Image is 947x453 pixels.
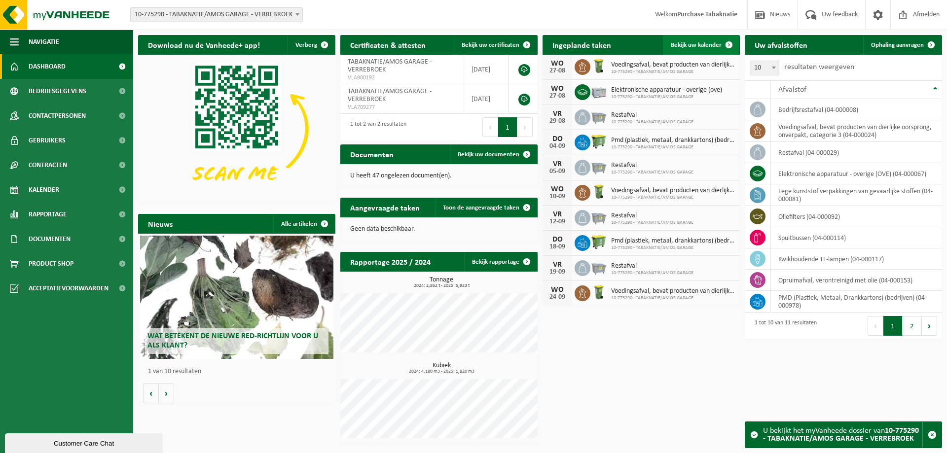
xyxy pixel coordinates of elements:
span: Documenten [29,227,71,251]
td: oliefilters (04-000092) [771,206,942,227]
span: Voedingsafval, bevat producten van dierlijke oorsprong, onverpakt, categorie 3 [611,61,735,69]
span: Restafval [611,262,693,270]
h2: Aangevraagde taken [340,198,430,217]
h2: Nieuws [138,214,182,233]
a: Alle artikelen [273,214,334,234]
span: Afvalstof [778,86,806,94]
a: Wat betekent de nieuwe RED-richtlijn voor u als klant? [140,236,333,359]
span: Navigatie [29,30,59,54]
div: 1 tot 2 van 2 resultaten [345,116,406,138]
div: VR [547,110,567,118]
img: WB-0140-HPE-GN-50 [590,284,607,301]
img: WB-2500-GAL-GY-01 [590,209,607,225]
button: 1 [498,117,517,137]
span: 2024: 4,180 m3 - 2025: 1,820 m3 [345,369,538,374]
span: Bekijk uw kalender [671,42,722,48]
div: 19-09 [547,269,567,276]
td: kwikhoudende TL-lampen (04-000117) [771,248,942,270]
a: Toon de aangevraagde taken [435,198,537,217]
h2: Download nu de Vanheede+ app! [138,35,270,54]
span: Acceptatievoorwaarden [29,276,109,301]
span: Contactpersonen [29,104,86,128]
button: Next [922,316,937,336]
td: bedrijfsrestafval (04-000008) [771,99,942,120]
h2: Documenten [340,144,403,164]
span: Contracten [29,153,67,177]
span: 10-775290 - TABAKNATIE/AMOS GARAGE [611,245,735,251]
h2: Uw afvalstoffen [745,35,817,54]
div: VR [547,261,567,269]
img: WB-0660-HPE-GN-50 [590,133,607,150]
span: Product Shop [29,251,73,276]
a: Ophaling aanvragen [863,35,941,55]
p: U heeft 47 ongelezen document(en). [350,173,528,179]
h3: Tonnage [345,277,538,288]
span: Elektronische apparatuur - overige (ove) [611,86,722,94]
span: Pmd (plastiek, metaal, drankkartons) (bedrijven) [611,237,735,245]
div: WO [547,60,567,68]
td: restafval (04-000029) [771,142,942,163]
span: VLA709277 [348,104,456,111]
span: Restafval [611,162,693,170]
h2: Certificaten & attesten [340,35,436,54]
div: 18-09 [547,244,567,250]
span: 10-775290 - TABAKNATIE/AMOS GARAGE [611,170,693,175]
span: Gebruikers [29,128,66,153]
span: Ophaling aanvragen [871,42,924,48]
span: Restafval [611,111,693,119]
div: 05-09 [547,168,567,175]
label: resultaten weergeven [784,63,854,71]
div: 04-09 [547,143,567,150]
a: Bekijk rapportage [464,252,537,272]
span: Voedingsafval, bevat producten van dierlijke oorsprong, onverpakt, categorie 3 [611,187,735,195]
span: 10-775290 - TABAKNATIE/AMOS GARAGE [611,144,735,150]
span: TABAKNATIE/AMOS GARAGE - VERREBROEK [348,88,432,103]
span: 10 [750,61,779,75]
div: 27-08 [547,68,567,74]
img: WB-2500-GAL-GY-01 [590,108,607,125]
div: WO [547,85,567,93]
span: 10-775290 - TABAKNATIE/AMOS GARAGE [611,94,722,100]
p: Geen data beschikbaar. [350,226,528,233]
div: DO [547,135,567,143]
strong: Purchase Tabaknatie [677,11,737,18]
button: Vorige [143,383,159,403]
div: DO [547,236,567,244]
div: U bekijkt het myVanheede dossier van [763,422,922,448]
span: 10-775290 - TABAKNATIE/AMOS GARAGE [611,195,735,201]
td: PMD (Plastiek, Metaal, Drankkartons) (bedrijven) (04-000978) [771,291,942,313]
span: 10-775290 - TABAKNATIE/AMOS GARAGE - VERREBROEK [130,7,303,22]
td: elektronische apparatuur - overige (OVE) (04-000067) [771,163,942,184]
div: 12-09 [547,218,567,225]
td: lege kunststof verpakkingen van gevaarlijke stoffen (04-000081) [771,184,942,206]
h3: Kubiek [345,362,538,374]
span: Bedrijfsgegevens [29,79,86,104]
button: Previous [482,117,498,137]
img: WB-0140-HPE-GN-50 [590,58,607,74]
td: opruimafval, verontreinigd met olie (04-000153) [771,270,942,291]
span: 10-775290 - TABAKNATIE/AMOS GARAGE [611,119,693,125]
div: 29-08 [547,118,567,125]
span: Wat betekent de nieuwe RED-richtlijn voor u als klant? [147,332,318,349]
span: VLA900192 [348,74,456,82]
span: 10-775290 - TABAKNATIE/AMOS GARAGE - VERREBROEK [131,8,302,22]
span: Voedingsafval, bevat producten van dierlijke oorsprong, onverpakt, categorie 3 [611,287,735,295]
strong: 10-775290 - TABAKNATIE/AMOS GARAGE - VERREBROEK [763,427,919,443]
span: 10-775290 - TABAKNATIE/AMOS GARAGE [611,295,735,301]
span: 10-775290 - TABAKNATIE/AMOS GARAGE [611,220,693,226]
div: 27-08 [547,93,567,100]
div: VR [547,160,567,168]
div: WO [547,286,567,294]
td: voedingsafval, bevat producten van dierlijke oorsprong, onverpakt, categorie 3 (04-000024) [771,120,942,142]
img: WB-2500-GAL-GY-01 [590,259,607,276]
td: [DATE] [464,55,509,84]
span: 10-775290 - TABAKNATIE/AMOS GARAGE [611,270,693,276]
span: Restafval [611,212,693,220]
h2: Rapportage 2025 / 2024 [340,252,440,271]
td: spuitbussen (04-000114) [771,227,942,248]
img: WB-0660-HPE-GN-50 [590,234,607,250]
div: 1 tot 10 van 11 resultaten [750,315,817,337]
span: Bekijk uw documenten [458,151,519,158]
